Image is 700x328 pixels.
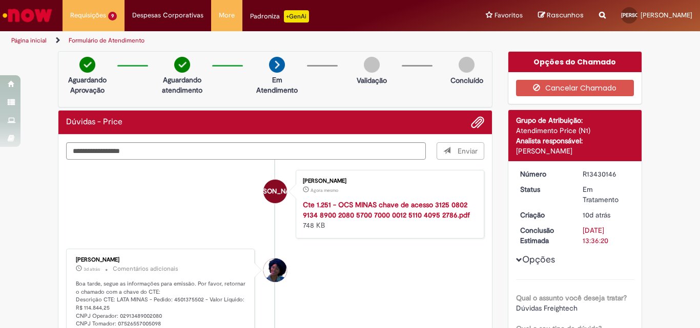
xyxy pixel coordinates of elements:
div: R13430146 [583,169,630,179]
div: [PERSON_NAME] [303,178,473,184]
div: [PERSON_NAME] [76,257,246,263]
small: Comentários adicionais [113,265,178,273]
textarea: Digite sua mensagem aqui... [66,142,426,160]
button: Cancelar Chamado [516,80,634,96]
div: Atendimento Price (N1) [516,125,634,136]
span: 10d atrás [583,210,610,220]
p: Boa tarde, segue as informações para emissão. Por favor, retornar o chamado com a chave do CTE: D... [76,280,246,328]
div: Analista responsável: [516,136,634,146]
span: Dúvidas Freightech [516,303,578,313]
dt: Status [512,184,575,194]
div: 748 KB [303,200,473,230]
h2: Dúvidas - Price Histórico de tíquete [66,118,122,127]
img: img-circle-grey.png [459,57,475,73]
div: Padroniza [250,10,309,23]
time: 19/08/2025 17:36:16 [583,210,610,220]
p: +GenAi [284,10,309,23]
span: [PERSON_NAME] [621,12,661,18]
span: Despesas Corporativas [132,10,203,20]
img: img-circle-grey.png [364,57,380,73]
div: Em Tratamento [583,184,630,205]
span: [PERSON_NAME] [641,11,692,19]
img: arrow-next.png [269,57,285,73]
div: Joao Barbosa de Oliveira [263,180,287,203]
a: Rascunhos [538,11,584,20]
p: Concluído [450,75,483,85]
p: Validação [357,75,387,85]
span: 9 [108,12,117,20]
a: Formulário de Atendimento [69,36,145,45]
div: [PERSON_NAME] [516,146,634,156]
ul: Trilhas de página [8,31,459,50]
div: Esther Teodoro Da Silva [263,258,287,282]
b: Qual o assunto você deseja tratar? [516,293,627,302]
p: Aguardando atendimento [157,75,207,95]
time: 28/08/2025 21:20:01 [311,187,338,193]
dt: Criação [512,210,575,220]
span: Favoritos [495,10,523,20]
img: check-circle-green.png [79,57,95,73]
img: ServiceNow [1,5,54,26]
span: Agora mesmo [311,187,338,193]
time: 26/08/2025 15:57:19 [84,266,100,272]
span: More [219,10,235,20]
p: Em Atendimento [252,75,302,95]
span: Requisições [70,10,106,20]
div: [DATE] 13:36:20 [583,225,630,246]
a: Página inicial [11,36,47,45]
img: check-circle-green.png [174,57,190,73]
span: [PERSON_NAME] [249,179,301,204]
div: 19/08/2025 17:36:16 [583,210,630,220]
span: Rascunhos [547,10,584,20]
a: Cte 1.251 - OCS MINAS chave de acesso 3125 0802 9134 8900 2080 5700 7000 0012 5110 4095 2786.pdf [303,200,470,220]
div: Grupo de Atribuição: [516,115,634,125]
button: Adicionar anexos [471,116,484,129]
p: Aguardando Aprovação [63,75,112,95]
dt: Número [512,169,575,179]
div: Opções do Chamado [508,52,642,72]
dt: Conclusão Estimada [512,225,575,246]
span: 3d atrás [84,266,100,272]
